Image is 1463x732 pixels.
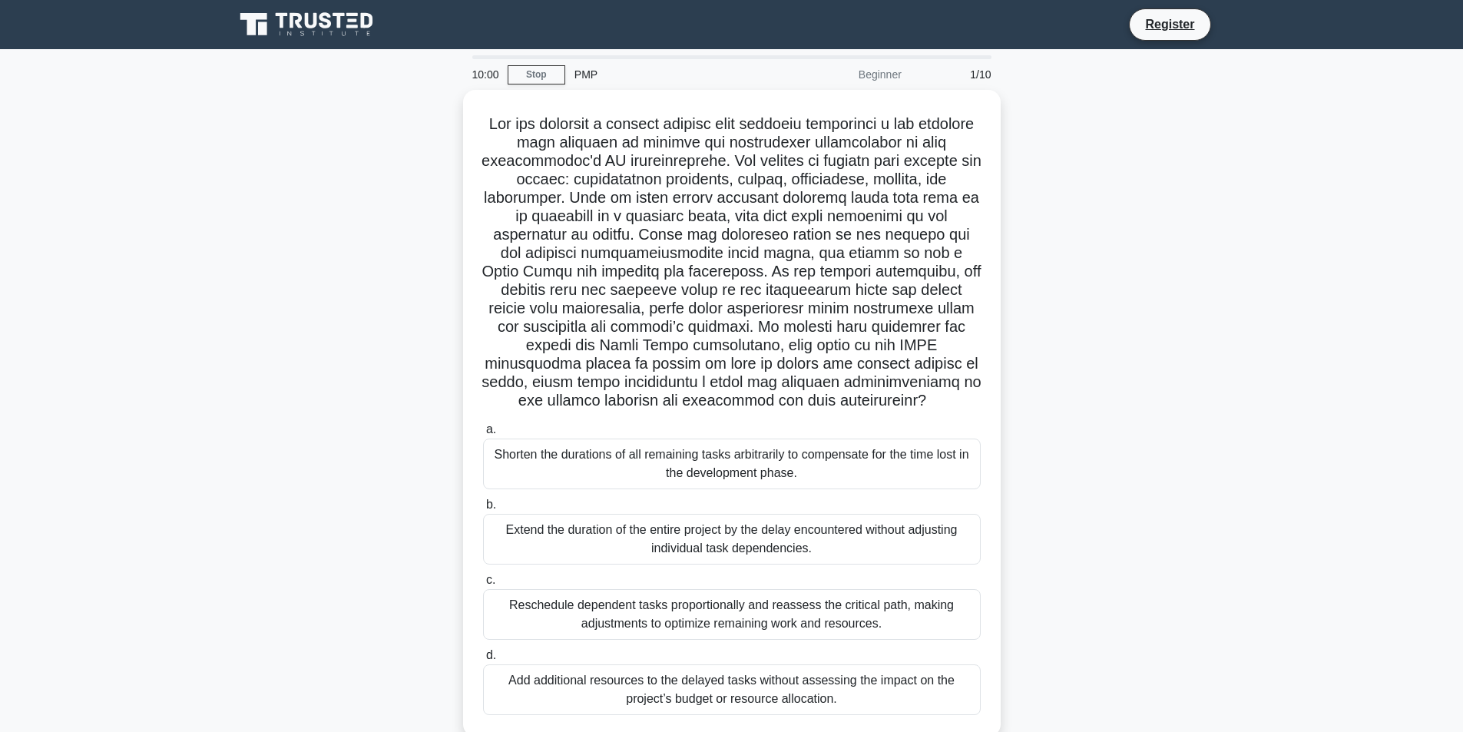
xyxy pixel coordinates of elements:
[486,498,496,511] span: b.
[486,648,496,661] span: d.
[483,664,981,715] div: Add additional resources to the delayed tasks without assessing the impact on the project’s budge...
[483,514,981,565] div: Extend the duration of the entire project by the delay encountered without adjusting individual t...
[1136,15,1203,34] a: Register
[776,59,911,90] div: Beginner
[483,439,981,489] div: Shorten the durations of all remaining tasks arbitrarily to compensate for the time lost in the d...
[565,59,776,90] div: PMP
[482,114,982,411] h5: Lor ips dolorsit a consect adipisc elit seddoeiu temporinci u lab etdolore magn aliquaen ad minim...
[486,573,495,586] span: c.
[463,59,508,90] div: 10:00
[483,589,981,640] div: Reschedule dependent tasks proportionally and reassess the critical path, making adjustments to o...
[911,59,1001,90] div: 1/10
[486,422,496,436] span: a.
[508,65,565,84] a: Stop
